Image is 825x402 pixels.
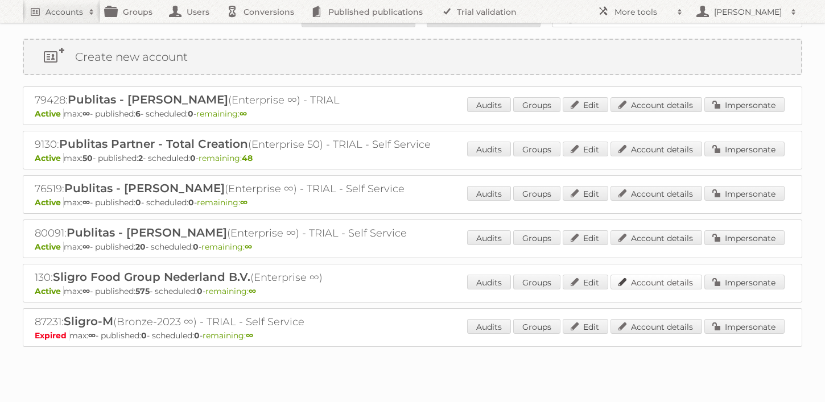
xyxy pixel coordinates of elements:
a: Impersonate [704,230,785,245]
strong: 2 [138,153,143,163]
strong: 0 [193,242,199,252]
span: Active [35,286,64,296]
a: Account details [610,97,702,112]
strong: 0 [190,153,196,163]
strong: 6 [135,109,141,119]
a: Account details [610,275,702,289]
span: remaining: [197,197,247,208]
h2: 130: (Enterprise ∞) [35,270,433,285]
a: Impersonate [704,142,785,156]
h2: 79428: (Enterprise ∞) - TRIAL [35,93,433,107]
span: Publitas - [PERSON_NAME] [68,93,228,106]
h2: More tools [614,6,671,18]
a: Account details [610,319,702,334]
h2: [PERSON_NAME] [711,6,785,18]
span: Publitas - [PERSON_NAME] [67,226,227,239]
a: Groups [513,230,560,245]
a: Groups [513,275,560,289]
a: Groups [513,142,560,156]
p: max: - published: - scheduled: - [35,109,790,119]
h2: 76519: (Enterprise ∞) - TRIAL - Self Service [35,181,433,196]
span: Active [35,197,64,208]
span: remaining: [199,153,253,163]
p: max: - published: - scheduled: - [35,286,790,296]
a: Account details [610,230,702,245]
strong: 48 [242,153,253,163]
span: remaining: [205,286,256,296]
a: Groups [513,319,560,334]
strong: ∞ [240,197,247,208]
a: Audits [467,319,511,334]
a: Groups [513,97,560,112]
strong: ∞ [88,330,96,341]
a: Audits [467,142,511,156]
h2: 87231: (Bronze-2023 ∞) - TRIAL - Self Service [35,314,433,329]
a: Audits [467,186,511,201]
strong: 0 [135,197,141,208]
p: max: - published: - scheduled: - [35,197,790,208]
h2: 80091: (Enterprise ∞) - TRIAL - Self Service [35,226,433,241]
strong: 575 [135,286,150,296]
strong: 0 [197,286,203,296]
strong: ∞ [82,286,90,296]
span: Active [35,153,64,163]
span: remaining: [203,330,253,341]
strong: 0 [188,109,193,119]
strong: ∞ [82,242,90,252]
a: Audits [467,230,511,245]
a: Groups [513,186,560,201]
a: Edit [563,186,608,201]
a: Edit [563,142,608,156]
strong: ∞ [240,109,247,119]
h2: Accounts [46,6,83,18]
a: Edit [563,230,608,245]
a: Account details [610,142,702,156]
span: Active [35,109,64,119]
strong: 50 [82,153,93,163]
strong: 20 [135,242,146,252]
span: Active [35,242,64,252]
strong: ∞ [249,286,256,296]
a: Edit [563,319,608,334]
strong: 0 [188,197,194,208]
strong: ∞ [245,242,252,252]
a: Edit [563,97,608,112]
a: Impersonate [704,97,785,112]
span: Publitas - [PERSON_NAME] [64,181,225,195]
a: Impersonate [704,275,785,289]
strong: 0 [194,330,200,341]
a: Account details [610,186,702,201]
a: Create new account [24,40,801,74]
a: Audits [467,97,511,112]
span: remaining: [201,242,252,252]
span: remaining: [196,109,247,119]
p: max: - published: - scheduled: - [35,153,790,163]
h2: 9130: (Enterprise 50) - TRIAL - Self Service [35,137,433,152]
strong: ∞ [82,109,90,119]
span: Sligro-M [64,314,113,328]
strong: 0 [141,330,147,341]
strong: ∞ [246,330,253,341]
a: Impersonate [704,319,785,334]
strong: ∞ [82,197,90,208]
a: Audits [467,275,511,289]
p: max: - published: - scheduled: - [35,330,790,341]
a: Impersonate [704,186,785,201]
span: Expired [35,330,69,341]
p: max: - published: - scheduled: - [35,242,790,252]
span: Publitas Partner - Total Creation [59,137,248,151]
a: Edit [563,275,608,289]
span: Sligro Food Group Nederland B.V. [53,270,250,284]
